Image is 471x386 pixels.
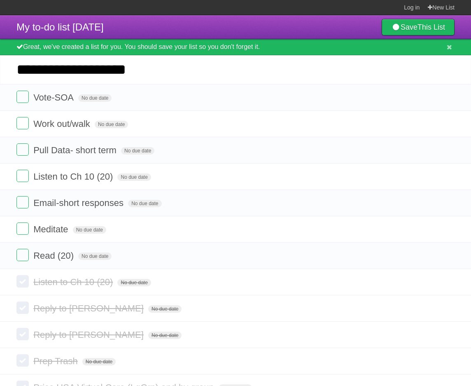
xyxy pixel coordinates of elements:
label: Done [16,196,29,208]
span: Listen to Ch 10 (20) [33,277,115,287]
label: Done [16,328,29,340]
span: Read (20) [33,250,76,261]
a: SaveThis List [382,19,455,35]
span: No due date [95,121,128,128]
label: Done [16,275,29,288]
span: Prep Trash [33,356,80,366]
span: No due date [117,279,151,286]
span: No due date [121,147,154,154]
label: Done [16,222,29,235]
span: No due date [82,358,116,365]
label: Done [16,249,29,261]
span: Listen to Ch 10 (20) [33,171,115,182]
span: No due date [73,226,106,234]
span: No due date [128,200,161,207]
span: Pull Data- short term [33,145,119,155]
span: Vote-SOA [33,92,76,103]
span: No due date [78,94,112,102]
span: No due date [78,253,112,260]
b: This List [417,23,445,31]
span: My to-do list [DATE] [16,21,104,33]
span: No due date [148,305,182,313]
label: Done [16,91,29,103]
label: Done [16,170,29,182]
span: No due date [148,332,182,339]
label: Done [16,117,29,129]
span: Email-short responses [33,198,126,208]
span: Meditate [33,224,70,234]
span: No due date [117,173,151,181]
span: Reply to [PERSON_NAME] [33,330,146,340]
label: Done [16,143,29,156]
label: Done [16,302,29,314]
span: Reply to [PERSON_NAME] [33,303,146,313]
span: Work out/walk [33,119,92,129]
label: Done [16,354,29,367]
